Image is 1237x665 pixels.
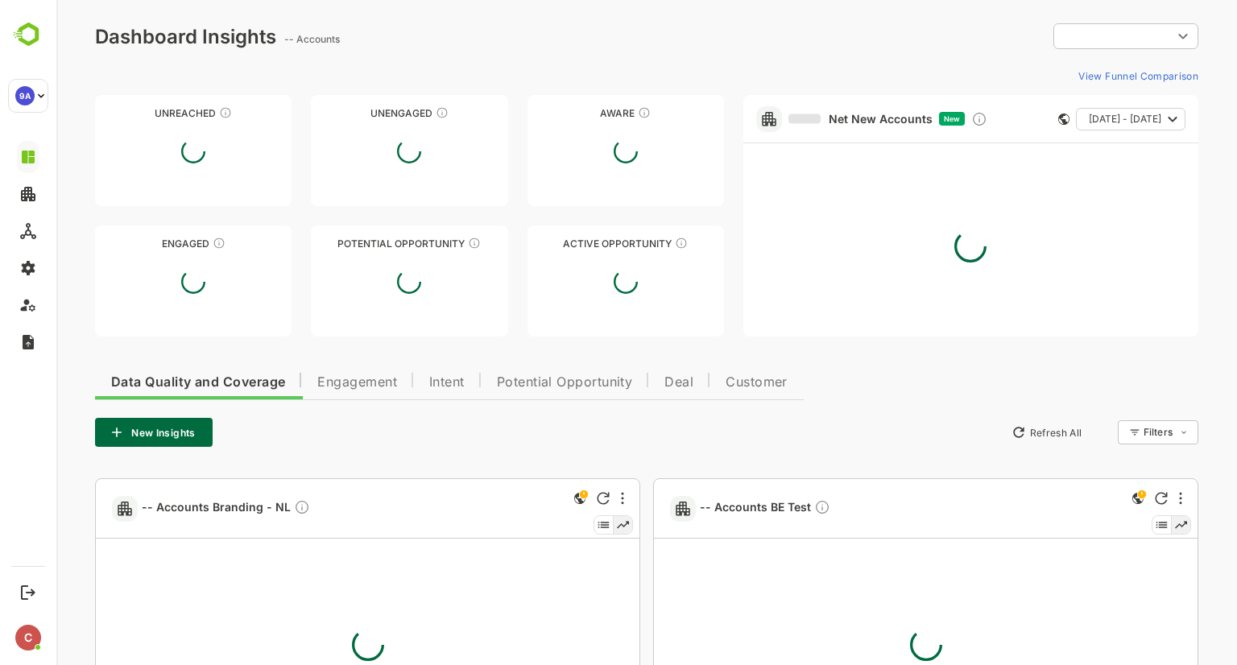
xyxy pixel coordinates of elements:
span: Customer [669,376,731,389]
div: Refresh [1098,492,1111,505]
span: Data Quality and Coverage [55,376,229,389]
div: These accounts are MQAs and can be passed on to Inside Sales [412,237,424,250]
span: Intent [373,376,408,389]
span: Engagement [261,376,341,389]
button: Logout [17,581,39,603]
div: Aware [471,107,668,119]
a: Net New Accounts [732,112,876,126]
div: 9A [15,86,35,105]
div: Unengaged [254,107,451,119]
button: Refresh All [948,419,1032,445]
div: Dashboard Insights [39,25,220,48]
button: New Insights [39,418,156,447]
div: This card does not support filter and segments [1002,114,1013,125]
img: BambooboxLogoMark.f1c84d78b4c51b1a7b5f700c9845e183.svg [8,19,49,50]
div: These accounts are warm, further nurturing would qualify them to MQAs [156,237,169,250]
div: Description not present [758,499,774,518]
ag: -- Accounts [228,33,288,45]
div: This is a global insight. Segment selection is not applicable for this view [514,489,533,510]
div: Filters [1087,426,1116,438]
div: Potential Opportunity [254,237,451,250]
div: These accounts have just entered the buying cycle and need further nurturing [581,106,594,119]
div: Description not present [238,499,254,518]
div: These accounts have not been engaged with for a defined time period [163,106,176,119]
a: -- Accounts BE TestDescription not present [643,499,780,518]
div: These accounts have open opportunities which might be at any of the Sales Stages [618,237,631,250]
span: New [887,114,904,123]
a: -- Accounts Branding - NLDescription not present [85,499,260,518]
div: More [1123,492,1126,505]
span: Deal [608,376,637,389]
div: C [15,625,41,651]
div: Filters [1086,418,1142,447]
span: Potential Opportunity [441,376,577,389]
span: -- Accounts BE Test [643,499,774,518]
div: These accounts have not shown enough engagement and need nurturing [379,106,392,119]
div: Engaged [39,237,235,250]
button: [DATE] - [DATE] [1020,108,1129,130]
span: [DATE] - [DATE] [1032,109,1105,130]
div: Discover new ICP-fit accounts showing engagement — via intent surges, anonymous website visits, L... [915,111,931,127]
div: Refresh [540,492,553,505]
button: View Funnel Comparison [1016,63,1142,89]
div: ​ [997,22,1142,51]
div: Active Opportunity [471,237,668,250]
span: -- Accounts Branding - NL [85,499,254,518]
div: More [565,492,568,505]
div: Unreached [39,107,235,119]
div: This is a global insight. Segment selection is not applicable for this view [1072,489,1091,510]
